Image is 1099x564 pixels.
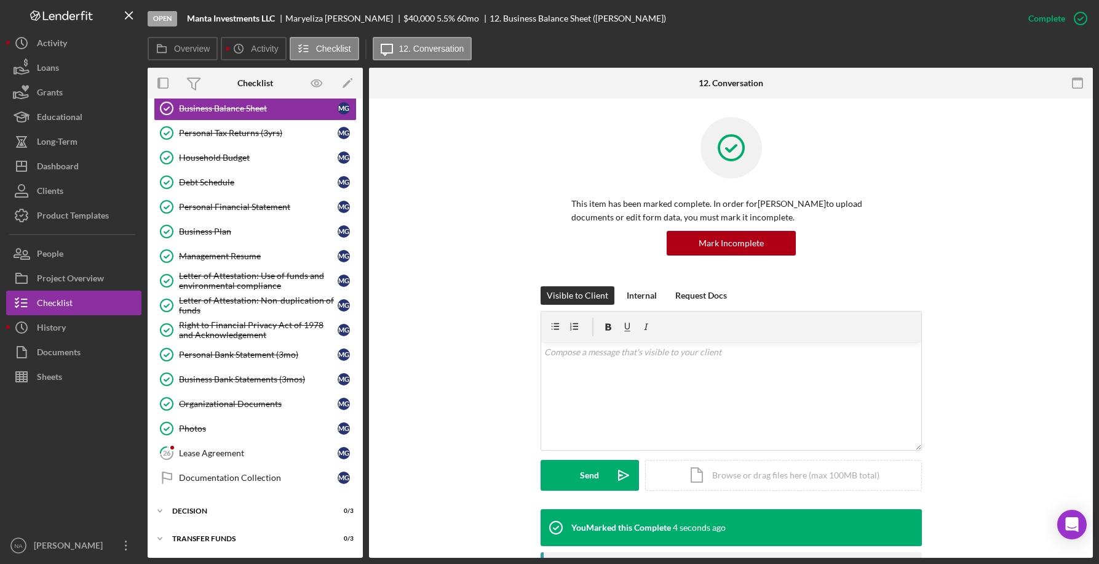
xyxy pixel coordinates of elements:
[331,535,354,542] div: 0 / 3
[179,128,338,138] div: Personal Tax Returns (3yrs)
[338,373,350,385] div: M G
[6,55,141,80] button: Loans
[37,266,104,294] div: Project Overview
[338,422,350,435] div: M G
[457,14,479,23] div: 60 mo
[675,286,727,305] div: Request Docs
[37,154,79,182] div: Dashboard
[154,145,357,170] a: Household BudgetMG
[6,291,141,315] button: Checklist
[338,151,350,164] div: M G
[179,320,338,340] div: Right to Financial Privacy Act of 1978 and Acknowledgement
[154,367,357,392] a: Business Bank Statements (3mos)MG
[338,275,350,287] div: M G
[154,441,357,465] a: 26Lease AgreementMG
[148,11,177,26] div: Open
[179,350,338,360] div: Personal Bank Statement (3mo)
[6,129,141,154] button: Long-Term
[148,37,218,60] button: Overview
[37,365,62,392] div: Sheets
[154,465,357,490] a: Documentation CollectionMG
[6,31,141,55] button: Activity
[251,44,278,54] label: Activity
[237,78,273,88] div: Checklist
[316,44,351,54] label: Checklist
[699,78,763,88] div: 12. Conversation
[669,286,733,305] button: Request Docs
[14,542,23,549] text: NA
[6,179,141,203] button: Clients
[37,80,63,108] div: Grants
[187,14,275,23] b: Manta Investments LLC
[163,449,171,457] tspan: 26
[571,197,891,225] p: This item has been marked complete. In order for [PERSON_NAME] to upload documents or edit form d...
[6,315,141,340] button: History
[179,202,338,212] div: Personal Financial Statement
[6,365,141,389] button: Sheets
[179,177,338,187] div: Debt Schedule
[179,227,338,236] div: Business Plan
[6,80,141,105] button: Grants
[37,315,66,343] div: History
[154,318,357,342] a: Right to Financial Privacy Act of 1978 and AcknowledgementMG
[154,416,357,441] a: PhotosMG
[667,231,796,256] button: Mark Incomplete
[179,103,338,113] div: Business Balance Sheet
[179,473,338,483] div: Documentation Collection
[6,266,141,291] button: Project Overview
[6,241,141,266] button: People
[627,286,657,305] div: Internal
[6,105,141,129] button: Educational
[1016,6,1093,31] button: Complete
[179,296,338,315] div: Letter of Attestation: Non-duplication of funds
[338,127,350,139] div: M G
[338,472,350,484] div: M G
[179,424,338,433] div: Photos
[174,44,210,54] label: Overview
[580,460,599,491] div: Send
[1028,6,1065,31] div: Complete
[6,203,141,228] a: Product Templates
[154,96,357,121] a: Business Balance SheetMG
[37,129,77,157] div: Long-Term
[154,195,357,219] a: Personal Financial StatementMG
[179,374,338,384] div: Business Bank Statements (3mos)
[437,14,455,23] div: 5.5 %
[179,271,338,291] div: Letter of Attestation: Use of funds and environmental compliance
[490,14,666,23] div: 12. Business Balance Sheet ([PERSON_NAME])
[37,291,73,318] div: Checklist
[6,340,141,365] button: Documents
[338,225,350,238] div: M G
[338,250,350,262] div: M G
[37,203,109,231] div: Product Templates
[331,507,354,515] div: 0 / 3
[547,286,608,305] div: Visible to Client
[172,535,323,542] div: Transfer Funds
[154,293,357,318] a: Letter of Attestation: Non-duplication of fundsMG
[399,44,464,54] label: 12. Conversation
[37,105,82,132] div: Educational
[338,299,350,312] div: M G
[31,533,111,561] div: [PERSON_NAME]
[699,231,764,256] div: Mark Incomplete
[221,37,286,60] button: Activity
[373,37,472,60] button: 12. Conversation
[290,37,359,60] button: Checklist
[621,286,663,305] button: Internal
[154,244,357,268] a: Management ResumeMG
[154,121,357,145] a: Personal Tax Returns (3yrs)MG
[338,201,350,213] div: M G
[1057,510,1087,539] div: Open Intercom Messenger
[6,154,141,179] button: Dashboard
[673,523,726,533] time: 2025-10-02 04:46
